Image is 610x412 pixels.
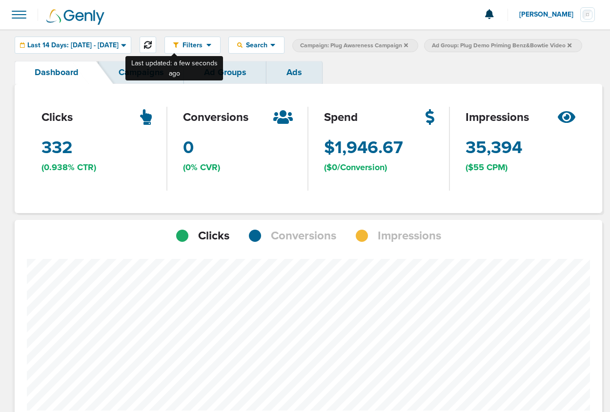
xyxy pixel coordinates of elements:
span: Search [243,41,270,49]
span: Impressions [378,228,441,244]
span: Conversions [271,228,336,244]
span: Campaign: Plug Awareness Campaign [300,41,408,50]
span: (0% CVR) [183,161,220,174]
span: 332 [41,136,73,160]
span: [PERSON_NAME] [519,11,580,18]
span: impressions [466,109,529,126]
span: $1,946.67 [324,136,403,160]
span: spend [324,109,358,126]
div: Last updated: a few seconds ago [125,56,223,80]
span: Last 14 Days: [DATE] - [DATE] [27,42,119,49]
a: Ad Groups [184,61,266,84]
span: Clicks [198,228,229,244]
span: conversions [183,109,248,126]
a: Ads [266,61,322,84]
span: Filters [179,41,206,49]
span: Ad Group: Plug Demo Priming Benz&Bowtie Video [432,41,571,50]
a: Dashboard [15,61,99,84]
span: ($55 CPM) [466,161,508,174]
span: (0.938% CTR) [41,161,96,174]
span: 35,394 [466,136,522,160]
img: Genly [46,9,104,25]
span: clicks [41,109,73,126]
a: Campaigns [99,61,184,84]
span: 0 [183,136,194,160]
span: ($0/Conversion) [324,161,387,174]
